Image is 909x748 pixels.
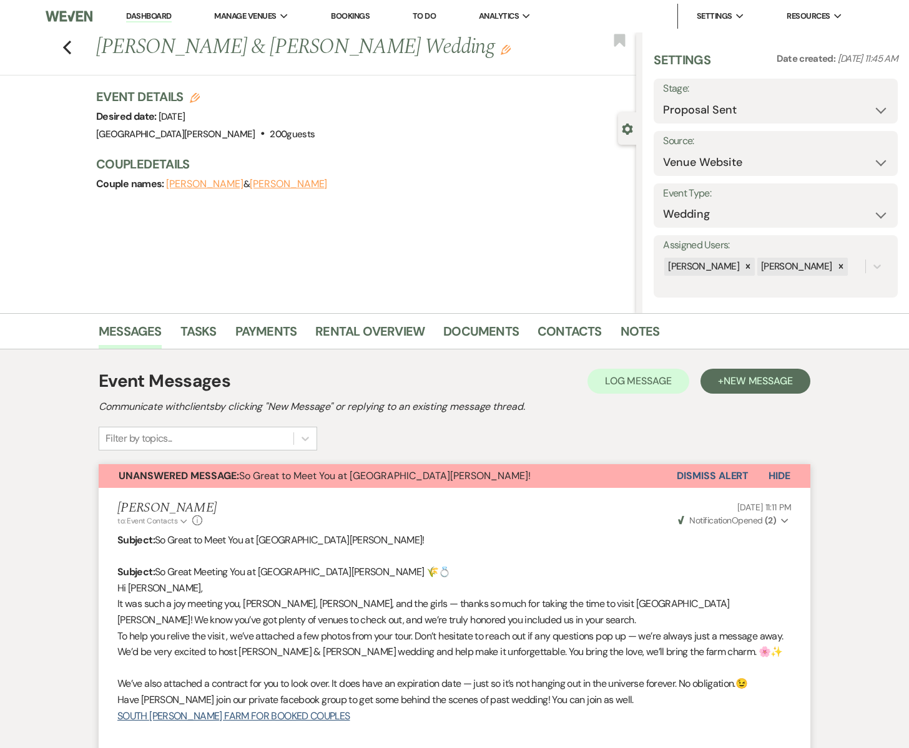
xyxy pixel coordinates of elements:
button: [PERSON_NAME] [166,179,243,189]
h3: Settings [654,51,710,79]
h1: Event Messages [99,368,230,394]
span: Hide [769,469,790,482]
h2: Communicate with clients by clicking "New Message" or replying to an existing message thread. [99,399,810,414]
button: +New Message [700,369,810,394]
button: [PERSON_NAME] [250,179,327,189]
label: Stage: [663,80,888,98]
span: Desired date: [96,110,159,123]
div: [PERSON_NAME] [757,258,834,276]
p: Have [PERSON_NAME] join our private facebook group to get some behind the scenes of past wedding!... [117,692,792,708]
a: Messages [99,321,162,349]
div: [PERSON_NAME] [664,258,741,276]
span: Manage Venues [214,10,276,22]
button: Log Message [587,369,689,394]
p: So Great to Meet You at [GEOGRAPHIC_DATA][PERSON_NAME]! [117,532,792,548]
strong: Subject: [117,565,155,578]
a: Tasks [180,321,217,349]
a: Dashboard [126,11,171,22]
a: Payments [235,321,297,349]
button: NotificationOpened (2) [676,514,792,527]
a: Notes [621,321,660,349]
span: Log Message [605,374,672,387]
p: We’ve also attached a contract for you to look over. It does have an expiration date — just so it... [117,676,792,692]
span: Analytics [479,10,519,22]
button: Dismiss Alert [677,464,749,488]
span: [DATE] 11:45 AM [838,52,898,65]
span: New Message [724,374,793,387]
span: Settings [697,10,732,22]
p: Hi [PERSON_NAME], [117,580,792,596]
a: To Do [413,11,436,21]
span: [DATE] 11:11 PM [737,502,792,513]
span: [GEOGRAPHIC_DATA][PERSON_NAME] [96,128,255,140]
p: To help you relive the visit , we’ve attached a few photos from your tour. Don’t hesitate to reac... [117,628,792,644]
button: to: Event Contacts [117,515,189,527]
strong: Unanswered Message: [119,469,239,482]
label: Event Type: [663,185,888,203]
button: Close lead details [622,122,633,134]
span: Opened [678,515,776,526]
span: 200 guests [270,128,315,140]
h5: [PERSON_NAME] [117,500,217,516]
button: Edit [501,44,511,55]
div: Filter by topics... [106,431,172,446]
p: It was such a joy meeting you, [PERSON_NAME], [PERSON_NAME], and the girls — thanks so much for t... [117,596,792,628]
span: to: Event Contacts [117,516,177,526]
label: Assigned Users: [663,236,888,255]
a: Contacts [538,321,602,349]
strong: ( 2 ) [765,515,776,526]
img: Weven Logo [46,3,92,29]
span: So Great to Meet You at [GEOGRAPHIC_DATA][PERSON_NAME]! [119,469,531,482]
span: Resources [787,10,830,22]
h1: [PERSON_NAME] & [PERSON_NAME] Wedding [96,32,523,62]
strong: Subject: [117,533,155,546]
a: Rental Overview [315,321,425,349]
span: Date created: [777,52,838,65]
p: We’d be very excited to host [PERSON_NAME] & [PERSON_NAME] wedding and help make it unforgettable... [117,644,792,660]
span: Notification [689,515,731,526]
p: So Great Meeting You at [GEOGRAPHIC_DATA][PERSON_NAME] 🌾💍 [117,564,792,580]
a: SOUTH [PERSON_NAME] FARM FOR BOOKED COUPLES [117,709,350,722]
span: Couple names: [96,177,166,190]
span: & [166,178,327,190]
label: Source: [663,132,888,150]
a: Bookings [331,11,370,21]
span: [DATE] [159,110,185,123]
a: Documents [443,321,519,349]
h3: Couple Details [96,155,624,173]
button: Unanswered Message:So Great to Meet You at [GEOGRAPHIC_DATA][PERSON_NAME]! [99,464,677,488]
h3: Event Details [96,88,315,105]
button: Hide [749,464,810,488]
